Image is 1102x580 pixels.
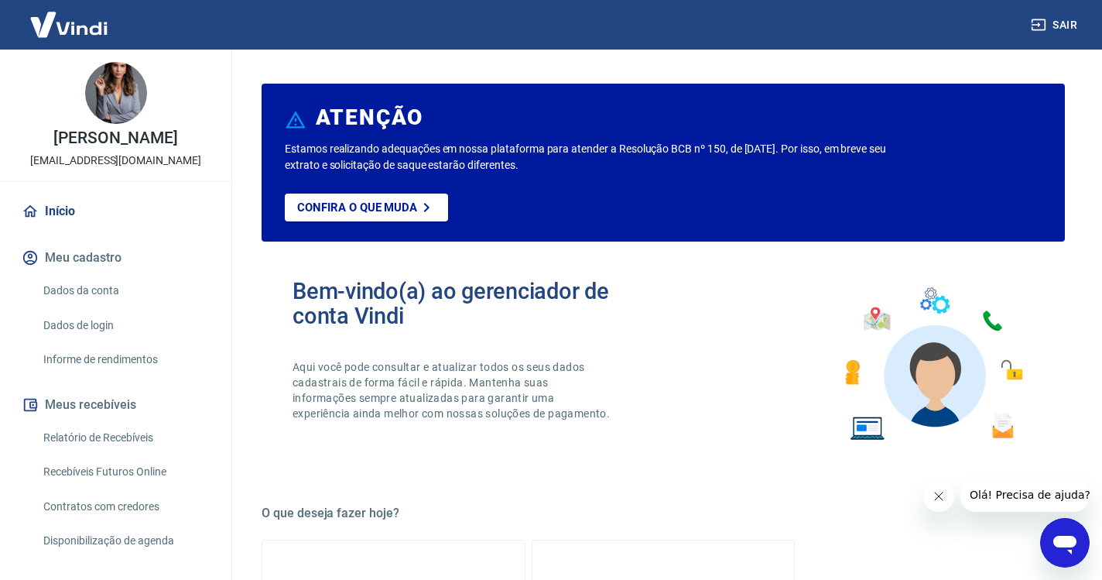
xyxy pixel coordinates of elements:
p: [PERSON_NAME] [53,130,177,146]
a: Confira o que muda [285,194,448,221]
iframe: Mensagem da empresa [960,478,1090,512]
h6: ATENÇÃO [316,110,423,125]
button: Meus recebíveis [19,388,213,422]
h2: Bem-vindo(a) ao gerenciador de conta Vindi [293,279,663,328]
a: Início [19,194,213,228]
button: Meu cadastro [19,241,213,275]
a: Relatório de Recebíveis [37,422,213,454]
a: Disponibilização de agenda [37,525,213,557]
iframe: Fechar mensagem [923,481,954,512]
p: [EMAIL_ADDRESS][DOMAIN_NAME] [30,153,201,169]
h5: O que deseja fazer hoje? [262,506,1065,521]
span: Olá! Precisa de ajuda? [9,11,130,23]
p: Aqui você pode consultar e atualizar todos os seus dados cadastrais de forma fácil e rápida. Mant... [293,359,613,421]
p: Estamos realizando adequações em nossa plataforma para atender a Resolução BCB nº 150, de [DATE].... [285,141,890,173]
img: b41ca3ff-5938-4321-9d50-01b9b8d8c105.jpeg [85,62,147,124]
a: Recebíveis Futuros Online [37,456,213,488]
iframe: Botão para abrir a janela de mensagens [1040,518,1090,568]
a: Dados da conta [37,275,213,307]
a: Informe de rendimentos [37,344,213,376]
a: Contratos com credores [37,491,213,523]
img: Vindi [19,1,119,48]
a: Dados de login [37,310,213,341]
button: Sair [1028,11,1083,39]
p: Confira o que muda [297,201,417,214]
img: Imagem de um avatar masculino com diversos icones exemplificando as funcionalidades do gerenciado... [831,279,1034,450]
